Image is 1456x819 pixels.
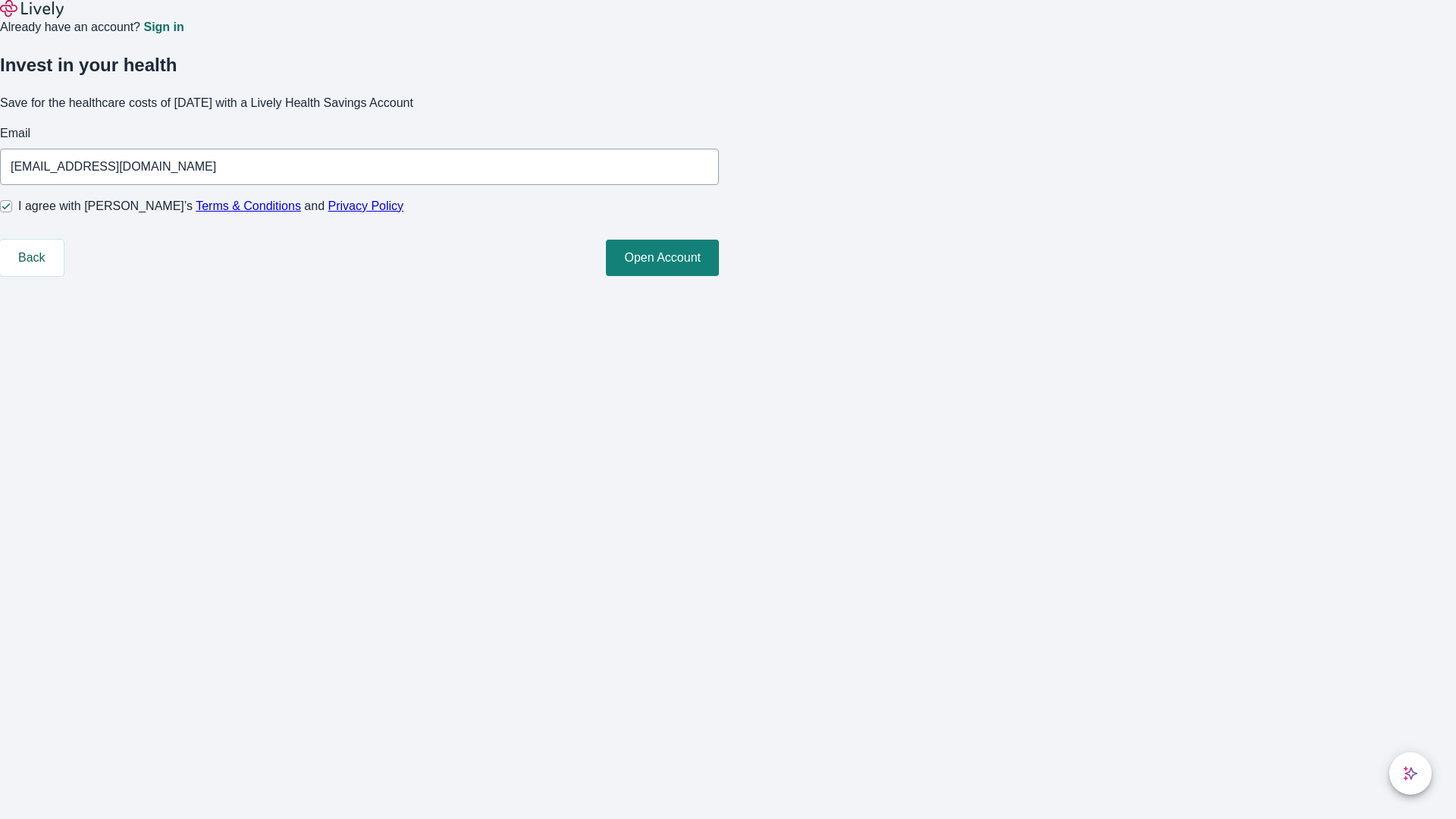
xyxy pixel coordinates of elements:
a: Sign in [143,21,184,33]
svg: Lively AI Assistant [1403,766,1418,781]
button: chat [1389,752,1432,795]
button: Open Account [606,240,719,276]
a: Privacy Policy [328,199,404,212]
span: I agree with [PERSON_NAME]’s and [18,197,403,215]
a: Terms & Conditions [196,199,301,212]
